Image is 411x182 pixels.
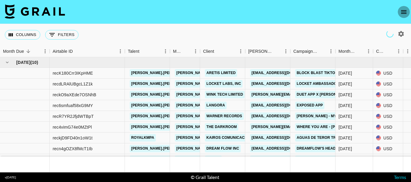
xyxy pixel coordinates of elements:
div: Jul '25 [338,113,352,119]
a: royalkmpa [130,134,156,142]
div: Client [200,46,245,57]
div: reckO9aXEde7OSNhB [53,92,96,98]
div: Booker [245,46,290,57]
div: USD [373,154,403,165]
div: Jul '25 [338,70,352,76]
div: [PERSON_NAME] [248,46,273,57]
a: [PERSON_NAME][EMAIL_ADDRESS][PERSON_NAME][DOMAIN_NAME] [175,91,304,98]
a: Block Blast TikTok Promotion [295,69,363,77]
a: [EMAIL_ADDRESS][DOMAIN_NAME] [250,134,317,142]
a: [PERSON_NAME].[PERSON_NAME].161 [130,102,203,109]
a: [PERSON_NAME][EMAIL_ADDRESS][PERSON_NAME][DOMAIN_NAME] [175,80,304,88]
button: Sort [73,47,81,55]
a: [PERSON_NAME].[PERSON_NAME].161 [130,156,203,163]
a: [EMAIL_ADDRESS][DOMAIN_NAME] [250,156,317,163]
a: [EMAIL_ADDRESS][DOMAIN_NAME] [250,102,317,109]
button: Menu [161,47,170,56]
a: [PERSON_NAME].[PERSON_NAME].161 [130,112,203,120]
button: Menu [364,47,373,56]
a: [PERSON_NAME][EMAIL_ADDRESS][DOMAIN_NAME] [250,91,348,98]
a: [PERSON_NAME][EMAIL_ADDRESS][PERSON_NAME][DOMAIN_NAME] [175,112,304,120]
a: Dream Flow Inc [205,145,241,152]
img: Grail Talent [5,4,65,19]
button: Menu [41,47,50,56]
div: USD [373,143,403,154]
a: The Darkroom [205,123,238,131]
a: [PERSON_NAME][EMAIL_ADDRESS][PERSON_NAME][DOMAIN_NAME] [175,134,304,142]
div: Jul '25 [338,103,352,109]
a: ARETIS LIMITED [205,69,237,77]
a: Kairos Comunicación SL [205,134,258,142]
button: Menu [191,47,200,56]
a: Exposed app [295,102,324,109]
div: v [DATE] [5,175,16,179]
a: Where You Are - [PERSON_NAME] [295,123,364,131]
div: recdLRAlUBgcL1Z1k [53,81,93,87]
button: Show filters [45,30,79,40]
a: [EMAIL_ADDRESS][DOMAIN_NAME] [250,112,317,120]
a: DreamFlow's Headshot Generation Campaign [295,145,394,152]
div: Month Due [3,46,24,57]
a: Langora [205,102,227,109]
a: [PERSON_NAME] - Mystical Magical [295,112,369,120]
div: Manager [173,46,183,57]
button: Menu [116,47,125,56]
div: USD [373,100,403,111]
a: [EMAIL_ADDRESS][DOMAIN_NAME] [250,69,317,77]
span: Refreshing users, talent, clients, campaigns... [386,30,394,37]
a: [PERSON_NAME][EMAIL_ADDRESS][PERSON_NAME][DOMAIN_NAME] [175,102,304,109]
div: Month Due [335,46,373,57]
div: Talent [128,46,139,57]
button: hide children [3,58,11,67]
a: [PERSON_NAME].[PERSON_NAME].161 [130,80,203,88]
button: Sort [214,47,223,55]
span: [DATE] [16,59,30,65]
div: Month Due [338,46,356,57]
div: Jul '25 [338,146,352,152]
a: [PERSON_NAME][EMAIL_ADDRESS][PERSON_NAME][DOMAIN_NAME] [175,123,304,131]
div: rec4vimG74e0MZtPl [53,124,92,130]
div: reckjD9FD40n1oW1t [53,135,93,141]
button: Sort [318,47,326,55]
div: recK180Crr3IKpHME [53,70,93,76]
div: Airtable ID [50,46,125,57]
button: Menu [394,47,403,56]
a: [PERSON_NAME].[PERSON_NAME].161 [130,91,203,98]
div: © Grail Talent [191,174,219,180]
a: Terms [394,174,406,180]
a: Aguas De Teror Trail [295,134,343,142]
div: rec6smfuaf58xG9MY [53,103,93,109]
div: Client [203,46,214,57]
a: Locket Ambassador Program [295,80,361,88]
a: [PERSON_NAME].[PERSON_NAME].161 [130,123,203,131]
a: [PERSON_NAME][EMAIL_ADDRESS][DOMAIN_NAME] [250,123,348,131]
div: recn4gOZX8fMcT1Ib [53,146,93,152]
button: Sort [273,47,281,55]
a: [PERSON_NAME][EMAIL_ADDRESS][PERSON_NAME][DOMAIN_NAME] [175,69,304,77]
div: USD [373,89,403,100]
a: Duet App x [PERSON_NAME] - Baton Twirling [295,91,387,98]
div: Airtable ID [53,46,73,57]
div: Currency [376,46,386,57]
div: USD [373,133,403,143]
button: Sort [24,47,32,55]
a: Warner Records [205,112,244,120]
a: [PERSON_NAME][EMAIL_ADDRESS][PERSON_NAME][DOMAIN_NAME] [175,145,304,152]
div: recR7YR2JfjdWTBpT [53,113,94,119]
button: Sort [386,47,394,55]
div: Jul '25 [338,124,352,130]
div: Currency [373,46,403,57]
span: ( 10 ) [30,59,38,65]
button: Menu [236,47,245,56]
div: Jul '25 [338,81,352,87]
div: Manager [170,46,200,57]
div: USD [373,111,403,122]
div: Campaign (Type) [290,46,335,57]
div: Jul '25 [338,135,352,141]
div: USD [373,68,403,79]
button: Menu [281,47,290,56]
a: [PERSON_NAME].[PERSON_NAME].161 [130,145,203,152]
a: [EMAIL_ADDRESS][DOMAIN_NAME] [250,145,317,152]
button: open drawer [398,6,410,18]
div: USD [373,122,403,133]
